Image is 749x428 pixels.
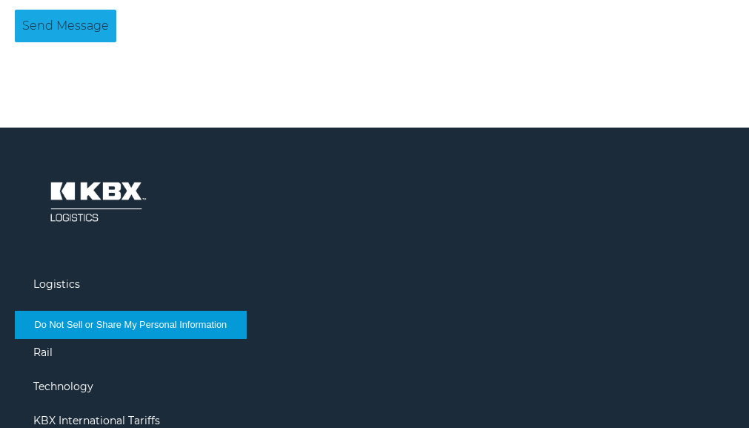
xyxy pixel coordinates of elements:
span: Send Message [22,17,109,35]
button: Do Not Sell or Share My Personal Information [15,311,247,339]
a: Technology [33,380,93,393]
a: Rail [33,346,53,359]
a: Logistics [33,277,80,291]
a: KBX International Tariffs [33,414,160,427]
button: Send Message [15,10,116,42]
img: kbx logo [33,165,159,239]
